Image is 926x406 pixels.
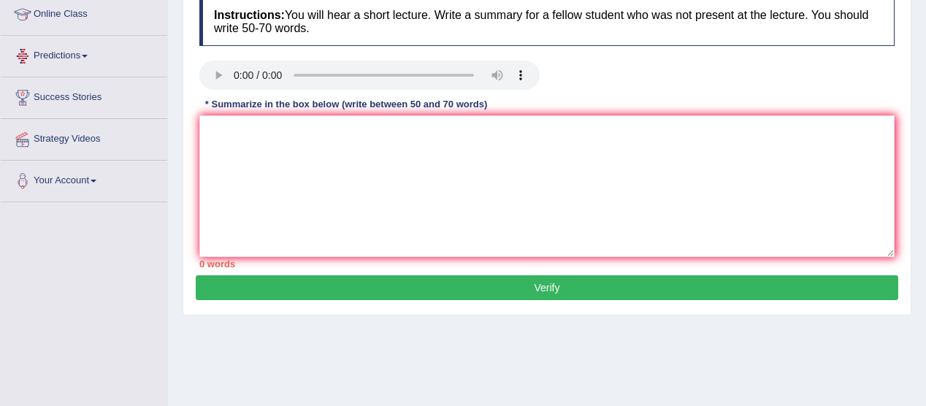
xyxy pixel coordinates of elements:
[199,257,895,271] div: 0 words
[1,36,167,72] a: Predictions
[196,275,898,300] button: Verify
[1,119,167,156] a: Strategy Videos
[1,161,167,197] a: Your Account
[1,77,167,114] a: Success Stories
[199,97,493,111] div: * Summarize in the box below (write between 50 and 70 words)
[214,9,285,21] b: Instructions:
